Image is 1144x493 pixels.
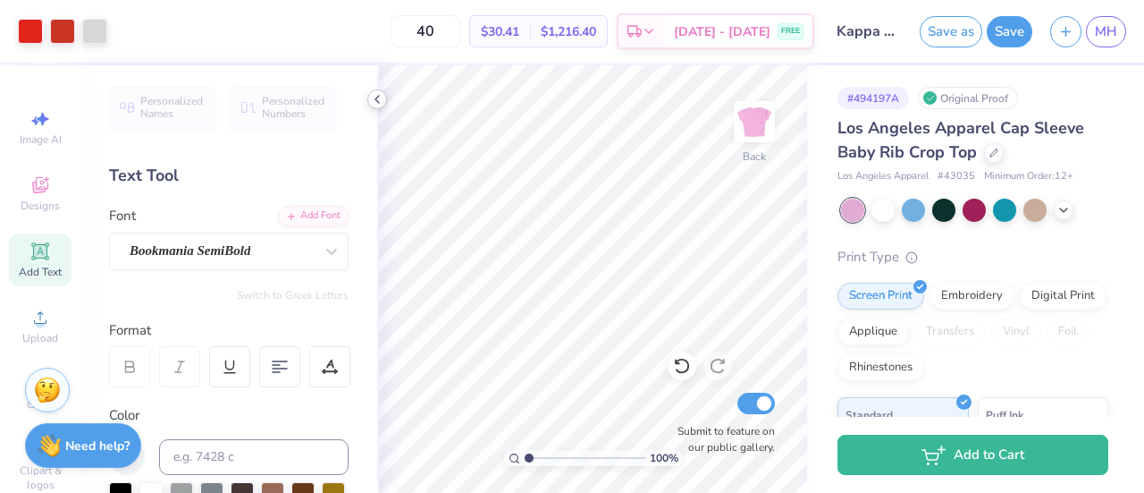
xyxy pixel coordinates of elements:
[1020,283,1106,310] div: Digital Print
[837,87,909,109] div: # 494197A
[929,283,1014,310] div: Embroidery
[19,265,62,279] span: Add Text
[140,95,204,120] span: Personalized Names
[1086,16,1126,47] a: MH
[237,288,349,302] button: Switch to Greek Letters
[262,95,325,120] span: Personalized Numbers
[837,117,1084,163] span: Los Angeles Apparel Cap Sleeve Baby Rib Crop Top
[9,463,71,492] span: Clipart & logos
[914,319,986,345] div: Transfers
[109,320,350,341] div: Format
[159,439,349,475] input: e.g. 7428 c
[837,354,924,381] div: Rhinestones
[668,423,775,455] label: Submit to feature on our public gallery.
[987,16,1032,47] button: Save
[918,87,1018,109] div: Original Proof
[986,405,1023,424] span: Puff Ink
[845,405,893,424] span: Standard
[991,319,1041,345] div: Vinyl
[743,149,766,165] div: Back
[837,283,924,310] div: Screen Print
[65,438,130,455] strong: Need help?
[1095,21,1117,42] span: MH
[837,247,1108,268] div: Print Type
[278,206,349,226] div: Add Font
[650,450,678,466] span: 100 %
[109,164,349,188] div: Text Tool
[109,206,136,226] label: Font
[984,169,1073,184] span: Minimum Order: 12 +
[20,132,62,147] span: Image AI
[938,169,975,184] span: # 43035
[837,319,909,345] div: Applique
[781,25,800,38] span: FREE
[837,169,929,184] span: Los Angeles Apparel
[481,22,519,41] span: $30.41
[1047,319,1089,345] div: Foil
[837,435,1108,475] button: Add to Cart
[22,331,58,345] span: Upload
[920,16,982,47] button: Save as
[674,22,770,41] span: [DATE] - [DATE]
[109,405,349,426] div: Color
[541,22,596,41] span: $1,216.40
[21,199,60,213] span: Designs
[391,15,460,47] input: – –
[823,13,911,49] input: Untitled Design
[736,104,772,140] img: Back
